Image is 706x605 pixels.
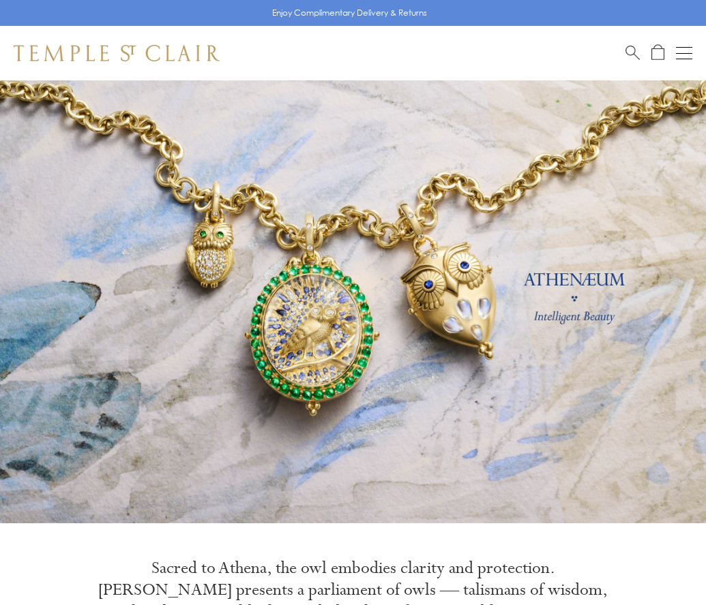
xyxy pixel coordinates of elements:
a: Search [626,44,640,61]
p: Enjoy Complimentary Delivery & Returns [272,6,427,20]
a: Open Shopping Bag [651,44,664,61]
img: Temple St. Clair [14,45,220,61]
button: Open navigation [676,45,692,61]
